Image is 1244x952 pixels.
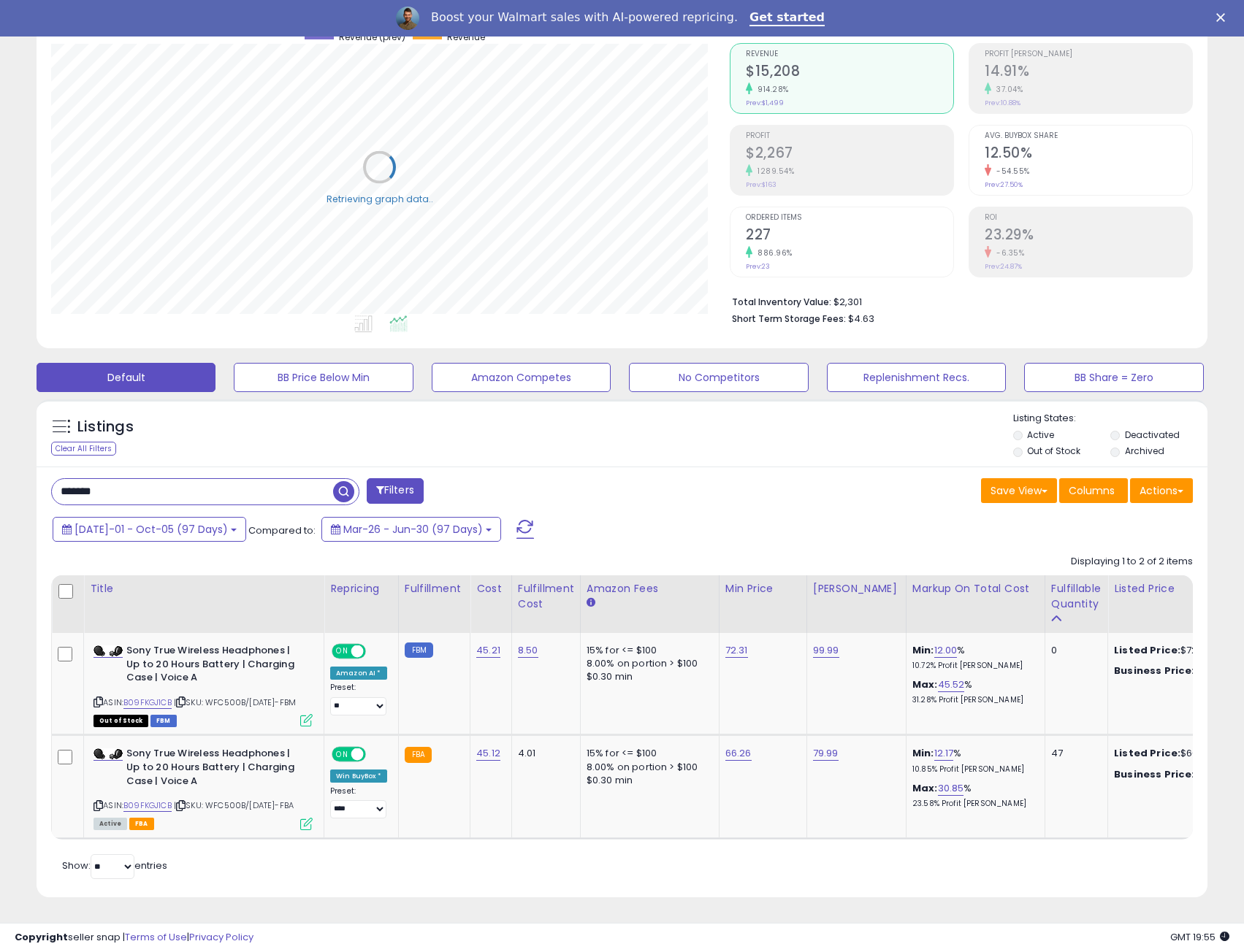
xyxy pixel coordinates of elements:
[94,748,123,759] img: 31fysqsXmnL._SL40_.jpg
[749,10,825,26] a: Get started
[746,262,770,271] small: Prev: 23
[1051,747,1096,760] div: 47
[934,643,958,658] a: 12.00
[587,644,708,657] div: 15% for <= $100
[1114,746,1180,760] b: Listed Price:
[1125,445,1164,457] label: Archived
[94,645,123,656] img: 31fysqsXmnL._SL40_.jpg
[77,417,134,437] h5: Listings
[123,799,172,812] a: B09FKGJ1CB
[725,643,748,658] a: 72.31
[94,715,148,727] span: All listings that are currently out of stock and unavailable for purchase on Amazon
[912,781,938,795] b: Max:
[174,799,294,811] span: | SKU: WFC500B/[DATE]-FBA
[1216,13,1231,22] div: Close
[912,764,1034,775] p: 10.85% Profit [PERSON_NAME]
[94,644,313,725] div: ASIN:
[938,677,965,692] a: 45.52
[51,442,116,456] div: Clear All Filters
[1114,768,1235,781] div: $72.99
[15,931,253,945] div: seller snap | |
[1114,664,1194,677] b: Business Price:
[985,99,1020,107] small: Prev: 10.88%
[1170,930,1229,944] span: 2025-10-6 19:55 GMT
[126,644,304,688] b: Sony True Wireless Headphones | Up to 20 Hours Battery | Charging Case | Voice A
[934,746,954,761] a: 12.17
[746,132,953,140] span: Profit
[126,747,304,791] b: Sony True Wireless Headphones | Up to 20 Hours Battery | Charging Case | Voice A
[1027,429,1054,441] label: Active
[37,363,215,392] button: Default
[248,523,316,537] span: Compared to:
[912,747,1034,774] div: %
[587,581,713,596] div: Amazon Fees
[1013,412,1207,426] p: Listing States:
[912,746,934,760] b: Min:
[333,748,351,761] span: ON
[912,799,1034,809] p: 23.58% Profit [PERSON_NAME]
[150,715,177,727] span: FBM
[518,747,569,760] div: 4.01
[587,761,708,774] div: 8.00% on portion > $100
[746,99,784,107] small: Prev: $1,499
[813,643,839,658] a: 99.99
[732,292,1182,310] li: $2,301
[732,312,846,325] b: Short Term Storage Fees:
[189,930,253,944] a: Privacy Policy
[1130,478,1193,503] button: Actions
[53,517,246,542] button: [DATE]-01 - Oct-05 (97 Days)
[752,247,793,258] small: 886.96%
[746,180,776,189] small: Prev: $163
[906,575,1045,633] th: The percentage added to the cost of goods (COGS) that forms the calculator for Min & Max prices.
[405,642,433,658] small: FBM
[330,667,387,680] div: Amazon AI *
[518,643,538,658] a: 8.50
[330,683,387,715] div: Preset:
[129,818,154,830] span: FBA
[174,696,296,708] span: | SKU: WFC500B/[DATE]-FBM
[1071,555,1193,569] div: Displaying 1 to 2 of 2 items
[333,645,351,658] span: ON
[330,581,392,596] div: Repricing
[746,145,953,164] h2: $2,267
[912,678,1034,705] div: %
[343,522,483,537] span: Mar-26 - Jun-30 (97 Days)
[364,748,387,761] span: OFF
[587,774,708,787] div: $0.30 min
[234,363,413,392] button: BB Price Below Min
[991,247,1024,258] small: -6.35%
[985,63,1192,82] h2: 14.91%
[587,596,595,610] small: Amazon Fees.
[94,818,127,830] span: All listings currently available for purchase on Amazon
[327,192,433,205] div: Retrieving graph data..
[90,581,318,596] div: Title
[827,363,1006,392] button: Replenishment Recs.
[15,930,68,944] strong: Copyright
[912,644,1034,671] div: %
[985,50,1192,58] span: Profit [PERSON_NAME]
[405,581,464,596] div: Fulfillment
[1114,643,1180,657] b: Listed Price:
[732,296,831,308] b: Total Inventory Value:
[432,363,611,392] button: Amazon Competes
[912,661,1034,671] p: 10.72% Profit [PERSON_NAME]
[1051,644,1096,657] div: 0
[1051,581,1102,612] div: Fulfillable Quantity
[1125,429,1180,441] label: Deactivated
[1114,644,1235,657] div: $72.31
[746,63,953,82] h2: $15,208
[125,930,187,944] a: Terms of Use
[1114,767,1194,781] b: Business Price:
[985,262,1022,271] small: Prev: 24.87%
[431,10,738,25] div: Boost your Walmart sales with AI-powered repricing.
[629,363,808,392] button: No Competitors
[405,747,432,763] small: FBA
[396,7,419,30] img: Profile image for Adrian
[367,478,424,504] button: Filters
[985,180,1023,189] small: Prev: 27.50%
[985,214,1192,222] span: ROI
[725,581,801,596] div: Min Price
[1024,363,1203,392] button: BB Share = Zero
[476,581,505,596] div: Cost
[94,747,313,828] div: ASIN:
